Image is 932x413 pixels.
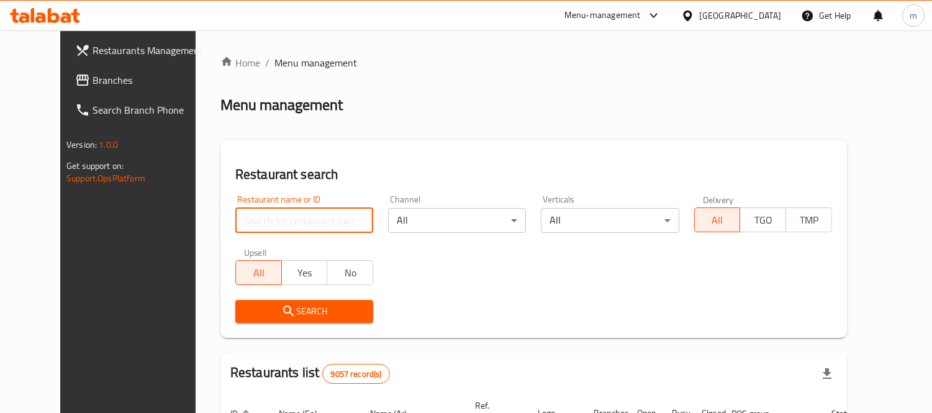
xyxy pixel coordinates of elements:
[323,368,389,380] span: 9057 record(s)
[694,207,741,232] button: All
[699,9,781,22] div: [GEOGRAPHIC_DATA]
[265,55,269,70] li: /
[99,137,118,153] span: 1.0.0
[245,304,363,319] span: Search
[220,55,847,70] nav: breadcrumb
[322,364,389,384] div: Total records count
[244,248,267,256] label: Upsell
[220,55,260,70] a: Home
[327,260,373,285] button: No
[281,260,328,285] button: Yes
[66,170,145,186] a: Support.OpsPlatform
[93,73,206,88] span: Branches
[564,8,641,23] div: Menu-management
[65,95,216,125] a: Search Branch Phone
[66,137,97,153] span: Version:
[740,207,786,232] button: TGO
[66,158,124,174] span: Get support on:
[220,95,343,115] h2: Menu management
[241,264,277,282] span: All
[93,43,206,58] span: Restaurants Management
[235,165,832,184] h2: Restaurant search
[745,211,781,229] span: TGO
[235,300,373,323] button: Search
[910,9,917,22] span: m
[700,211,736,229] span: All
[541,208,679,233] div: All
[791,211,827,229] span: TMP
[703,195,734,204] label: Delivery
[287,264,323,282] span: Yes
[65,65,216,95] a: Branches
[274,55,357,70] span: Menu management
[785,207,832,232] button: TMP
[235,208,373,233] input: Search for restaurant name or ID..
[332,264,368,282] span: No
[65,35,216,65] a: Restaurants Management
[230,363,390,384] h2: Restaurants list
[93,102,206,117] span: Search Branch Phone
[812,359,842,389] div: Export file
[235,260,282,285] button: All
[388,208,526,233] div: All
